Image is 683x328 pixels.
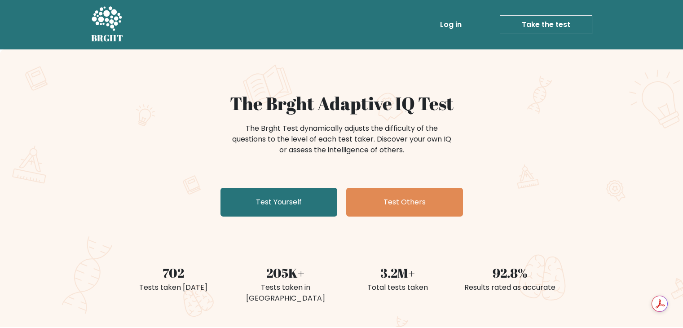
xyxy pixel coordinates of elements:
[123,263,224,282] div: 702
[123,282,224,293] div: Tests taken [DATE]
[91,4,123,46] a: BRGHT
[220,188,337,217] a: Test Yourself
[229,123,454,155] div: The Brght Test dynamically adjusts the difficulty of the questions to the level of each test take...
[459,263,561,282] div: 92.8%
[347,263,449,282] div: 3.2M+
[235,282,336,304] div: Tests taken in [GEOGRAPHIC_DATA]
[346,188,463,217] a: Test Others
[123,93,561,114] h1: The Brght Adaptive IQ Test
[500,15,592,34] a: Take the test
[459,282,561,293] div: Results rated as accurate
[91,33,123,44] h5: BRGHT
[436,16,465,34] a: Log in
[347,282,449,293] div: Total tests taken
[235,263,336,282] div: 205K+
